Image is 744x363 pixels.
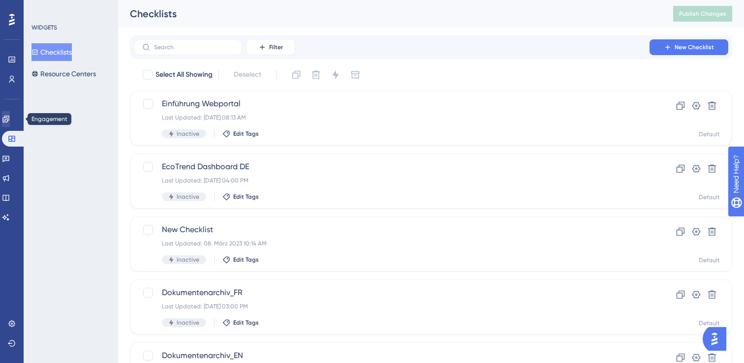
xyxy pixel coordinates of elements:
[703,324,732,354] iframe: UserGuiding AI Assistant Launcher
[650,39,728,55] button: New Checklist
[177,193,199,201] span: Inactive
[225,66,270,84] button: Deselect
[679,10,726,18] span: Publish Changes
[234,69,261,81] span: Deselect
[31,43,72,61] button: Checklists
[162,177,621,184] div: Last Updated: [DATE] 04:00 PM
[222,256,259,264] button: Edit Tags
[233,130,259,138] span: Edit Tags
[162,224,621,236] span: New Checklist
[162,350,621,362] span: Dokumentenarchiv_EN
[233,193,259,201] span: Edit Tags
[699,130,720,138] div: Default
[177,130,199,138] span: Inactive
[222,130,259,138] button: Edit Tags
[673,6,732,22] button: Publish Changes
[177,256,199,264] span: Inactive
[269,43,283,51] span: Filter
[222,193,259,201] button: Edit Tags
[162,98,621,110] span: Einführung Webportal
[177,319,199,327] span: Inactive
[155,69,213,81] span: Select All Showing
[675,43,714,51] span: New Checklist
[162,161,621,173] span: EcoTrend Dashboard DE
[130,7,649,21] div: Checklists
[162,287,621,299] span: Dokumentenarchiv_FR
[699,193,720,201] div: Default
[233,319,259,327] span: Edit Tags
[31,65,96,83] button: Resource Centers
[31,24,57,31] div: WIDGETS
[233,256,259,264] span: Edit Tags
[162,114,621,121] div: Last Updated: [DATE] 08:13 AM
[246,39,295,55] button: Filter
[162,240,621,247] div: Last Updated: 08. März 2023 10:14 AM
[222,319,259,327] button: Edit Tags
[699,319,720,327] div: Default
[699,256,720,264] div: Default
[162,302,621,310] div: Last Updated: [DATE] 03:00 PM
[23,2,62,14] span: Need Help?
[154,44,234,51] input: Search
